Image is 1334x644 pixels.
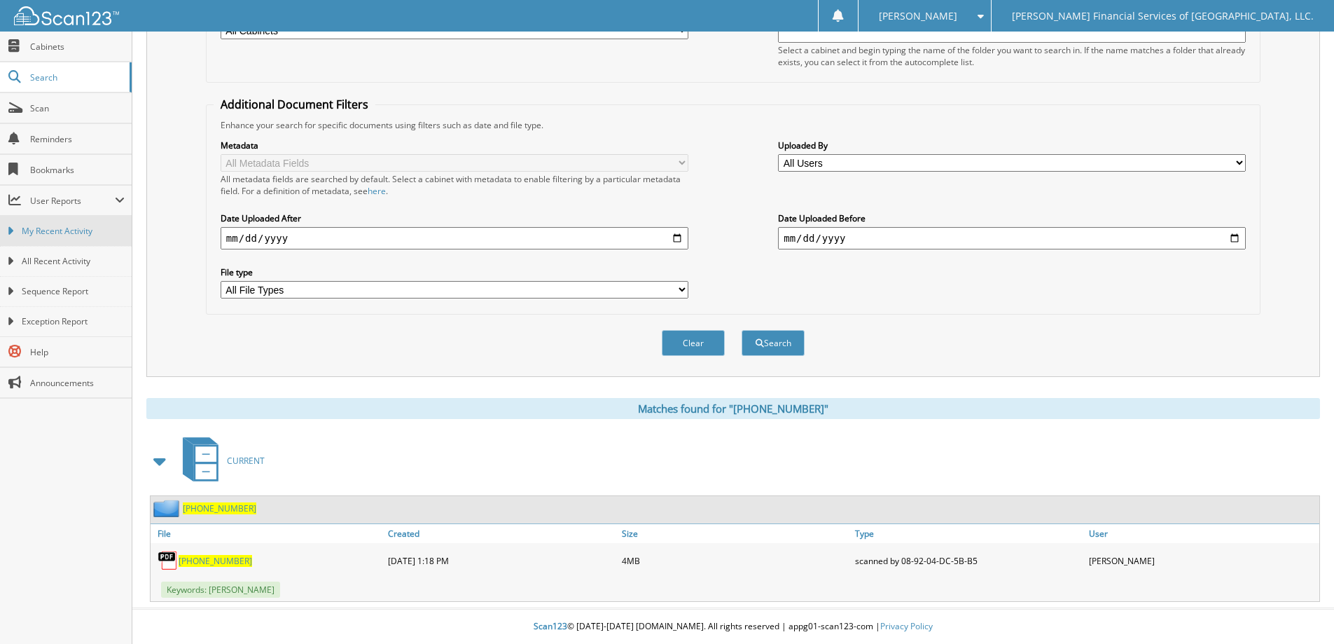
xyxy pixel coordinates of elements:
img: PDF.png [158,550,179,571]
a: Privacy Policy [880,620,933,632]
div: scanned by 08-92-04-DC-5B-B5 [852,547,1085,575]
a: Size [618,524,852,543]
a: here [368,185,386,197]
span: Keywords: [PERSON_NAME] [161,582,280,598]
a: [PHONE_NUMBER] [183,502,256,514]
label: File type [221,266,688,278]
img: folder2.png [153,500,183,517]
span: My Recent Activity [22,225,125,238]
div: © [DATE]-[DATE] [DOMAIN_NAME]. All rights reserved | appg01-scan123-com | [132,610,1334,644]
span: Exception Report [22,315,125,328]
span: Scan [30,102,125,114]
span: CURRENT [227,455,265,467]
div: [DATE] 1:18 PM [384,547,618,575]
label: Metadata [221,139,688,151]
span: Search [30,71,123,83]
div: All metadata fields are searched by default. Select a cabinet with metadata to enable filtering b... [221,173,688,197]
div: [PERSON_NAME] [1085,547,1319,575]
label: Uploaded By [778,139,1246,151]
div: Matches found for "[PHONE_NUMBER]" [146,398,1320,419]
span: [PERSON_NAME] [879,12,957,20]
label: Date Uploaded Before [778,212,1246,224]
span: User Reports [30,195,115,207]
a: Created [384,524,618,543]
a: [PHONE_NUMBER] [179,555,252,567]
span: Help [30,346,125,358]
iframe: Chat Widget [1264,577,1334,644]
span: Reminders [30,133,125,145]
a: Type [852,524,1085,543]
a: CURRENT [174,433,265,488]
button: Clear [662,330,725,356]
span: Announcements [30,377,125,389]
input: end [778,227,1246,249]
a: File [151,524,384,543]
span: Cabinets [30,41,125,53]
img: scan123-logo-white.svg [14,6,119,25]
div: Enhance your search for specific documents using filters such as date and file type. [214,119,1253,131]
button: Search [742,330,805,356]
span: All Recent Activity [22,255,125,268]
label: Date Uploaded After [221,212,688,224]
span: Bookmarks [30,164,125,176]
div: 4MB [618,547,852,575]
div: Select a cabinet and begin typing the name of the folder you want to search in. If the name match... [778,44,1246,68]
legend: Additional Document Filters [214,97,375,112]
a: User [1085,524,1319,543]
span: [PERSON_NAME] Financial Services of [GEOGRAPHIC_DATA], LLC. [1012,12,1314,20]
span: Sequence Report [22,285,125,298]
input: start [221,227,688,249]
span: Scan123 [534,620,567,632]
